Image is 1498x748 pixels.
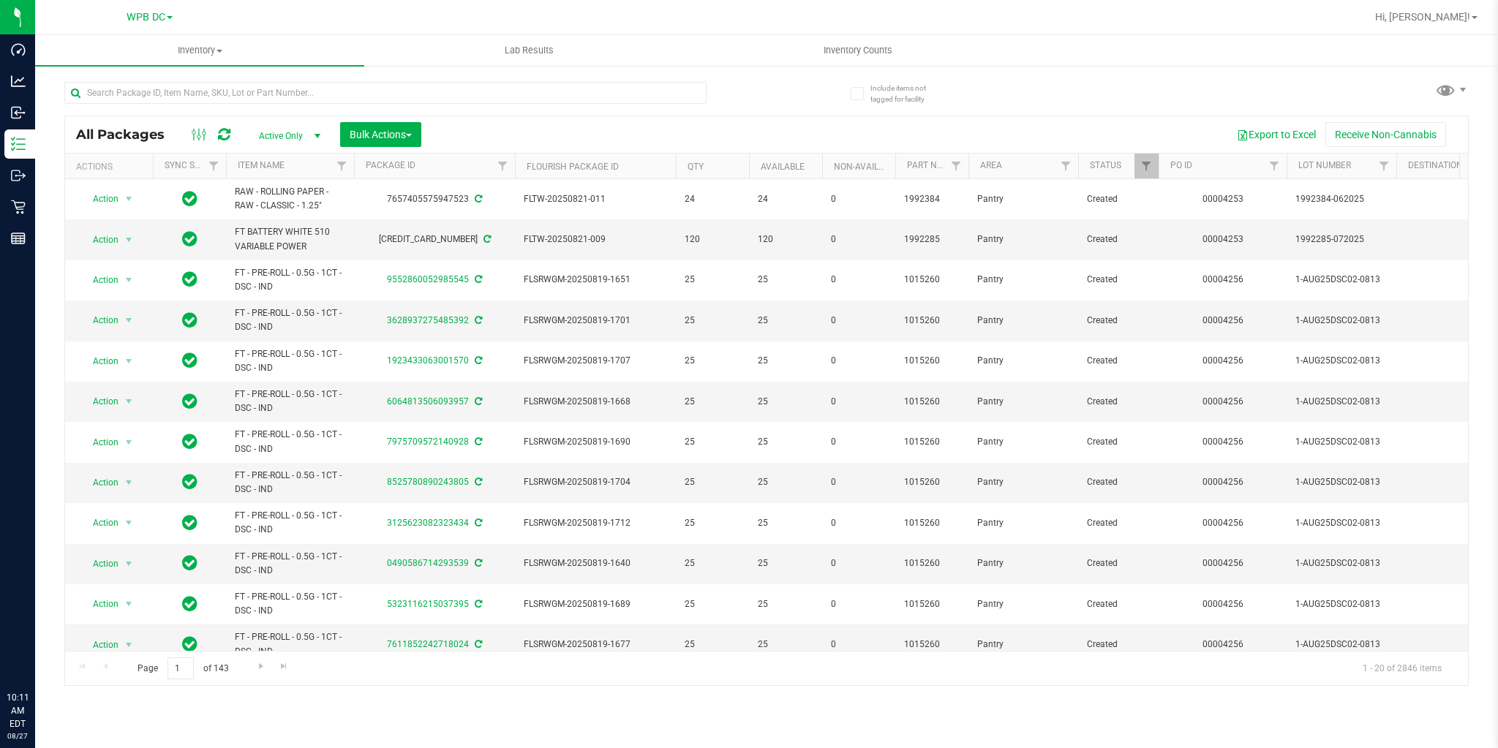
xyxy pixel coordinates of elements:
a: Inventory [35,35,364,66]
span: Pantry [977,475,1069,489]
a: Available [761,162,805,172]
span: select [120,594,138,614]
span: 25 [685,638,740,651]
span: 25 [685,314,740,328]
span: FT - PRE-ROLL - 0.5G - 1CT - DSC - IND [235,266,345,294]
span: 1-AUG25DSC02-0813 [1295,273,1388,287]
span: Action [80,310,119,330]
a: Filter [944,154,968,178]
input: Search Package ID, Item Name, SKU, Lot or Part Number... [64,82,707,104]
span: 1015260 [904,435,960,449]
span: 25 [685,556,740,570]
iframe: Resource center unread badge [43,629,61,646]
span: Pantry [977,354,1069,368]
p: 08/27 [7,730,29,741]
span: 25 [758,395,813,409]
span: Sync from Compliance System [481,234,491,244]
span: Created [1087,192,1150,206]
a: Filter [330,154,354,178]
inline-svg: Analytics [11,74,26,88]
span: Created [1087,314,1150,328]
span: Page of 143 [125,657,241,680]
span: FT - PRE-ROLL - 0.5G - 1CT - DSC - IND [235,428,345,456]
inline-svg: Dashboard [11,42,26,57]
a: 3125623082323434 [387,518,469,528]
span: Created [1087,638,1150,651]
a: Inventory Counts [693,35,1023,66]
span: 25 [685,273,740,287]
span: 0 [831,435,887,449]
a: Filter [1372,154,1396,178]
span: 1992384-062025 [1295,192,1388,206]
span: Sync from Compliance System [473,437,482,447]
span: 1015260 [904,354,960,368]
span: 24 [758,192,813,206]
span: 1015260 [904,638,960,651]
a: 5323116215037395 [387,599,469,609]
span: In Sync [182,189,197,209]
span: In Sync [182,350,197,371]
a: 00004253 [1202,234,1243,244]
span: Created [1087,556,1150,570]
p: 10:11 AM EDT [7,691,29,730]
span: 1-AUG25DSC02-0813 [1295,395,1388,409]
span: Created [1087,516,1150,530]
span: FLSRWGM-20250819-1707 [524,354,667,368]
span: RAW - ROLLING PAPER - RAW - CLASSIC - 1.25" [235,185,345,213]
span: Pantry [977,273,1069,287]
inline-svg: Retail [11,200,26,214]
span: 25 [758,354,813,368]
span: Pantry [977,516,1069,530]
a: Non-Available [834,162,899,172]
span: Action [80,189,119,209]
span: Created [1087,233,1150,246]
a: 6064813506093957 [387,396,469,407]
span: FLSRWGM-20250819-1640 [524,556,667,570]
inline-svg: Outbound [11,168,26,183]
span: Pantry [977,233,1069,246]
a: Item Name [238,160,285,170]
span: select [120,230,138,250]
a: 1923433063001570 [387,355,469,366]
span: In Sync [182,634,197,654]
span: 1-AUG25DSC02-0813 [1295,435,1388,449]
a: 7975709572140928 [387,437,469,447]
a: 00004256 [1202,558,1243,568]
span: 1-AUG25DSC02-0813 [1295,354,1388,368]
span: In Sync [182,269,197,290]
span: Action [80,472,119,493]
a: Destination [1408,160,1463,170]
span: Sync from Compliance System [473,639,482,649]
span: Pantry [977,395,1069,409]
span: 1-AUG25DSC02-0813 [1295,597,1388,611]
a: 00004256 [1202,599,1243,609]
span: 0 [831,597,887,611]
span: Pantry [977,638,1069,651]
span: 0 [831,314,887,328]
span: Pantry [977,556,1069,570]
a: Package ID [366,160,415,170]
span: FT BATTERY WHITE 510 VARIABLE POWER [235,225,345,253]
span: Sync from Compliance System [473,518,482,528]
span: 0 [831,475,887,489]
span: select [120,554,138,574]
a: 3628937275485392 [387,315,469,325]
span: 25 [758,638,813,651]
span: 25 [758,597,813,611]
span: In Sync [182,229,197,249]
a: Filter [1134,154,1159,178]
span: 120 [685,233,740,246]
span: Created [1087,475,1150,489]
span: Action [80,351,119,371]
span: Sync from Compliance System [473,477,482,487]
a: Sync Status [165,160,221,170]
span: Action [80,635,119,655]
a: Status [1090,160,1121,170]
span: 1015260 [904,516,960,530]
span: FLTW-20250821-011 [524,192,667,206]
span: FLSRWGM-20250819-1677 [524,638,667,651]
span: 25 [758,435,813,449]
span: 1-AUG25DSC02-0813 [1295,556,1388,570]
a: 9552860052985545 [387,274,469,284]
span: 0 [831,516,887,530]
